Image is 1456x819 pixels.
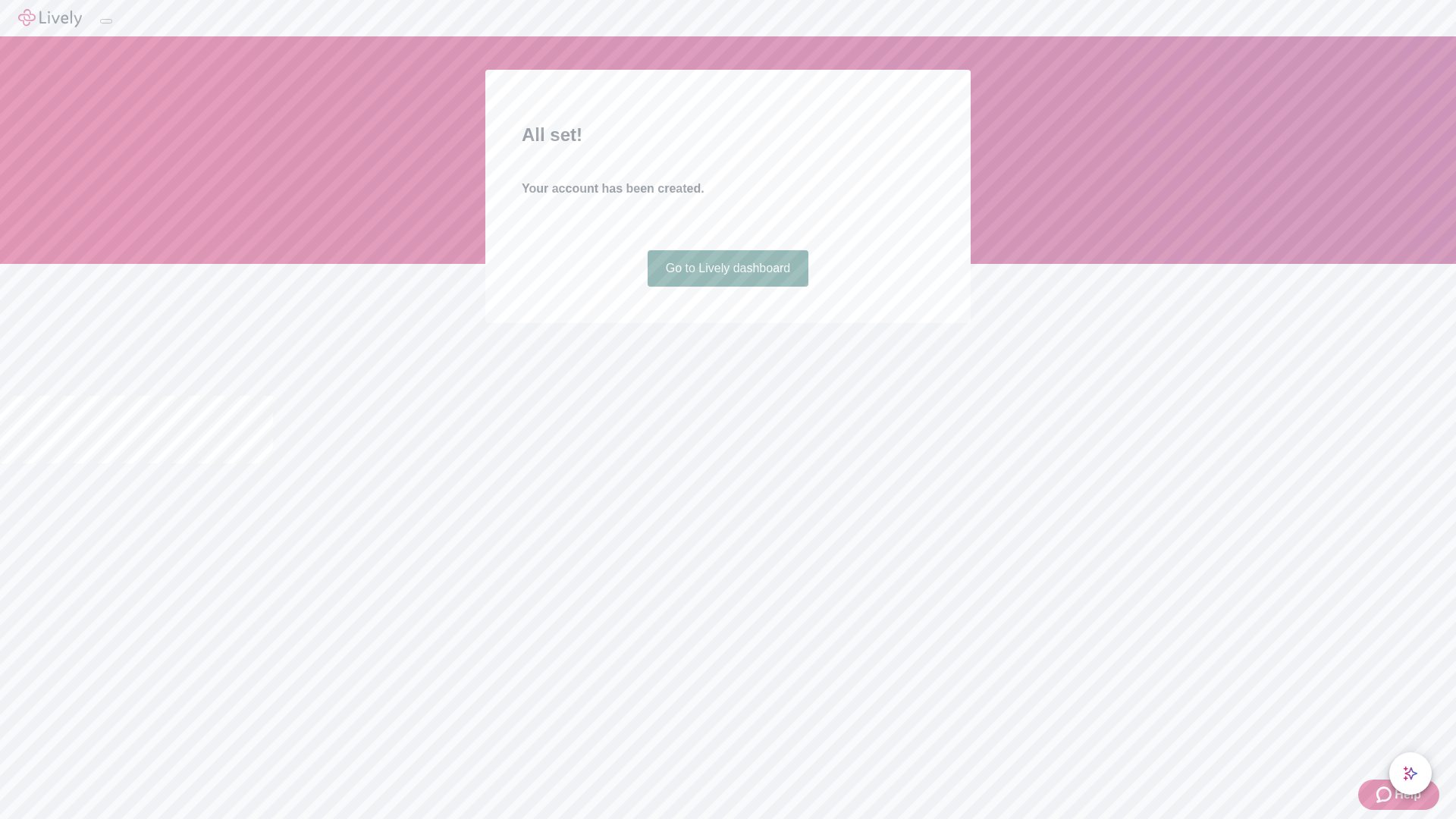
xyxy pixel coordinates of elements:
[1358,780,1439,810] button: Zendesk support iconHelp
[18,9,82,27] img: Lively
[648,250,809,287] a: Go to Lively dashboard
[100,19,112,24] button: Log out
[522,180,934,198] h4: Your account has been created.
[1389,752,1432,795] button: chat
[1395,786,1421,804] span: Help
[522,121,934,149] h2: All set!
[1376,786,1395,804] svg: Zendesk support icon
[1403,766,1418,781] svg: Lively AI Assistant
